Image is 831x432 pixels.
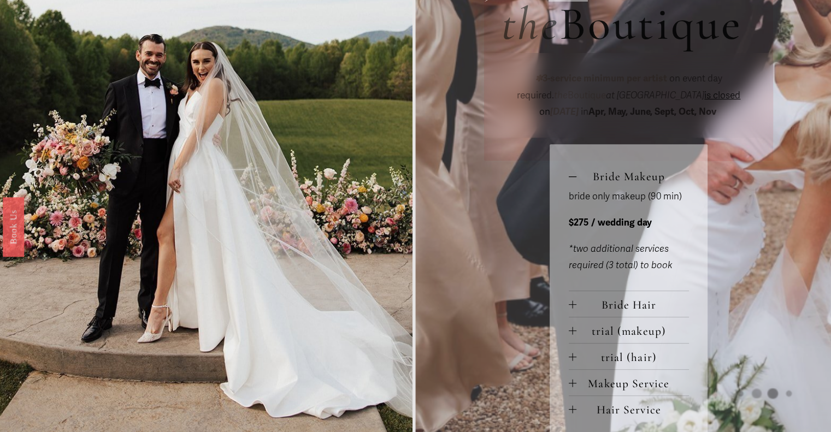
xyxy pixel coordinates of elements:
[579,106,718,117] span: in
[576,169,689,184] span: Bride Makeup
[569,188,689,205] p: bride only makeup (90 min)
[704,90,740,101] span: is closed
[569,243,673,271] em: *two additional services required (3 total) to book
[502,70,756,121] p: on
[569,344,689,369] button: trial (hair)
[576,324,689,338] span: trial (makeup)
[569,370,689,395] button: Makeup Service
[569,291,689,317] button: Bride Hair
[569,217,652,228] strong: $275 / wedding day
[569,163,689,188] button: Bride Makeup
[517,73,724,101] span: on event day required.
[569,396,689,422] button: Hair Service
[543,73,667,84] strong: 3-service minimum per artist
[3,197,24,256] a: Book Us
[588,106,716,117] strong: Apr, May, June, Sept, Oct, Nov
[576,376,689,390] span: Makeup Service
[554,90,568,101] em: the
[554,90,606,101] span: Boutique
[569,317,689,343] button: trial (makeup)
[606,90,704,101] em: at [GEOGRAPHIC_DATA]
[550,106,579,117] em: [DATE]
[576,298,689,312] span: Bride Hair
[576,350,689,364] span: trial (hair)
[569,188,689,290] div: Bride Makeup
[576,403,689,417] span: Hair Service
[535,73,543,84] em: ✽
